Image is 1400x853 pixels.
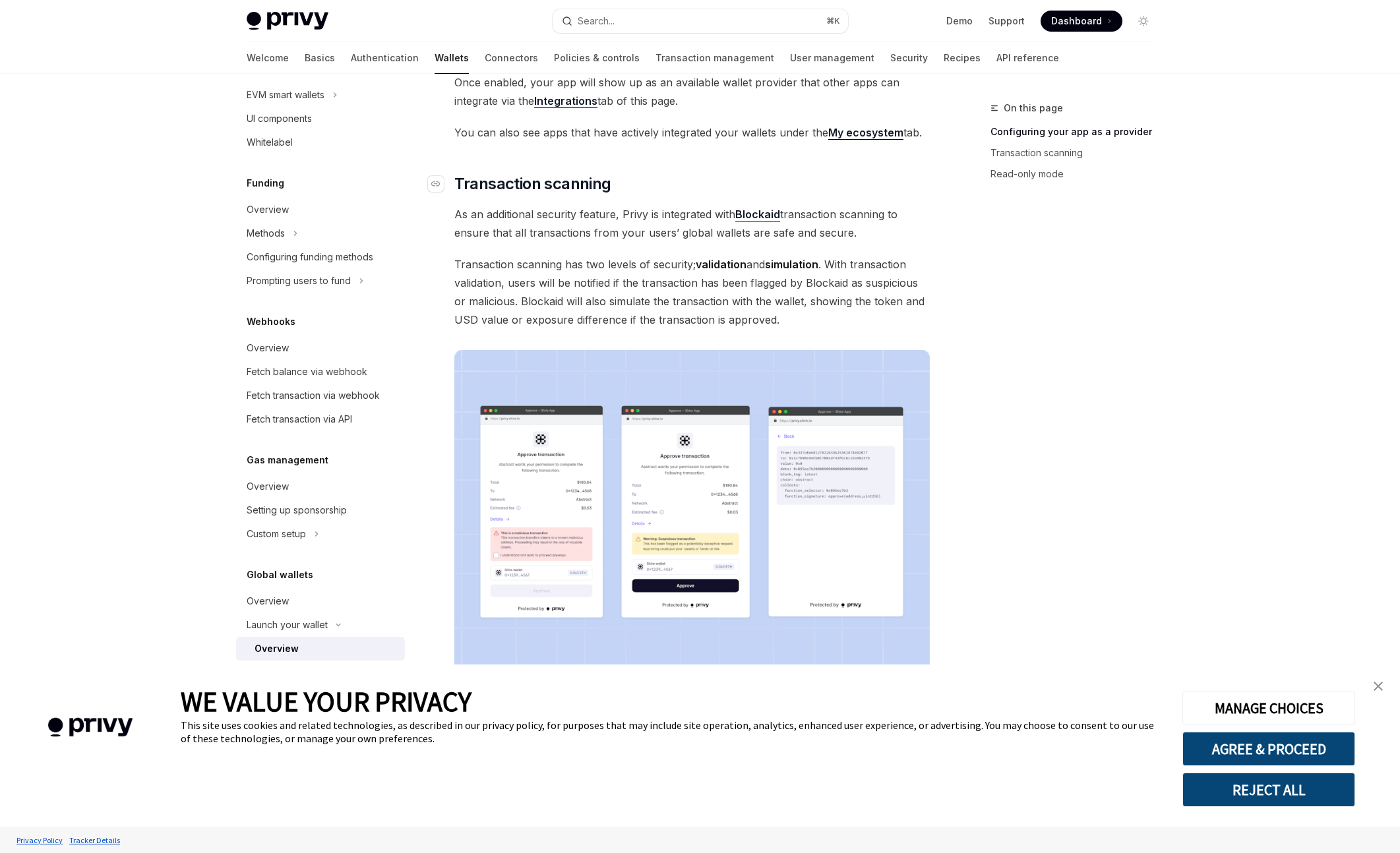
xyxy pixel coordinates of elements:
button: Search...⌘K [553,9,848,33]
img: light logo [247,12,328,30]
div: Fetch transaction via webhook [247,388,380,403]
button: REJECT ALL [1182,773,1355,807]
span: On this page [1004,100,1063,116]
button: MANAGE CHOICES [1182,691,1355,725]
a: Transaction management [655,42,774,74]
a: Fetch balance via webhook [236,360,405,384]
div: Setting up sponsorship [247,502,347,518]
a: Overview [236,198,405,221]
h5: Funding [247,175,284,191]
span: Dashboard [1051,15,1102,28]
a: Connectors [485,42,538,74]
a: Setting up sponsorship [236,498,405,522]
span: ⌘ K [826,16,840,26]
a: Blockaid [735,208,780,221]
a: Fetch transaction via API [236,407,405,431]
div: Overview [247,340,289,356]
strong: simulation [765,258,818,271]
div: Fetch transaction via API [247,411,352,427]
a: Basics [305,42,335,74]
div: UI components [247,111,312,127]
a: Custom experience [236,661,405,684]
a: Tracker Details [66,829,123,852]
a: Wallets [435,42,469,74]
div: Prompting users to fund [247,273,351,289]
a: Overview [236,637,405,661]
a: UI components [236,107,405,131]
strong: validation [696,258,746,271]
a: Privacy Policy [13,829,66,852]
img: Transaction scanning UI [454,350,930,690]
a: Fetch transaction via webhook [236,384,405,407]
button: Toggle dark mode [1133,11,1154,32]
a: Configuring funding methods [236,245,405,269]
span: Transaction scanning has two levels of security; and . With transaction validation, users will be... [454,255,930,329]
div: Configuring funding methods [247,249,373,265]
a: My ecosystem [828,126,903,140]
div: Methods [247,225,285,241]
a: Read-only mode [990,163,1165,185]
span: Once enabled, your app will show up as an available wallet provider that other apps can integrate... [454,73,930,110]
a: Demo [946,15,973,28]
h5: Global wallets [247,567,313,583]
span: WE VALUE YOUR PRIVACY [181,684,472,719]
a: Navigate to header [428,173,454,194]
a: Dashboard [1041,11,1122,32]
div: Custom setup [247,526,306,542]
a: Policies & controls [554,42,640,74]
div: This site uses cookies and related technologies, as described in our privacy policy, for purposes... [181,719,1163,745]
div: Overview [247,479,289,494]
h5: Webhooks [247,314,295,330]
a: Overview [236,475,405,498]
img: close banner [1374,682,1383,691]
a: close banner [1365,673,1391,699]
div: Whitelabel [247,134,293,150]
a: Recipes [944,42,981,74]
div: Fetch balance via webhook [247,364,367,380]
a: API reference [996,42,1059,74]
span: You can also see apps that have actively integrated your wallets under the tab. [454,123,930,142]
a: Overview [236,589,405,613]
a: Configuring your app as a provider [990,121,1165,142]
div: Overview [247,202,289,218]
span: As an additional security feature, Privy is integrated with transaction scanning to ensure that a... [454,205,930,242]
a: Overview [236,336,405,360]
a: Authentication [351,42,419,74]
a: User management [790,42,874,74]
div: Launch your wallet [247,617,328,633]
h5: Gas management [247,452,328,468]
a: Welcome [247,42,289,74]
a: Transaction scanning [990,142,1165,163]
img: company logo [20,699,161,756]
a: Security [890,42,928,74]
button: AGREE & PROCEED [1182,732,1355,766]
div: EVM smart wallets [247,87,324,103]
div: Overview [255,641,299,657]
div: Search... [578,13,615,29]
a: Integrations [534,94,597,108]
div: Overview [247,593,289,609]
span: Transaction scanning [454,173,611,194]
strong: Integrations [534,94,597,107]
a: Support [989,15,1025,28]
a: Whitelabel [236,131,405,154]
